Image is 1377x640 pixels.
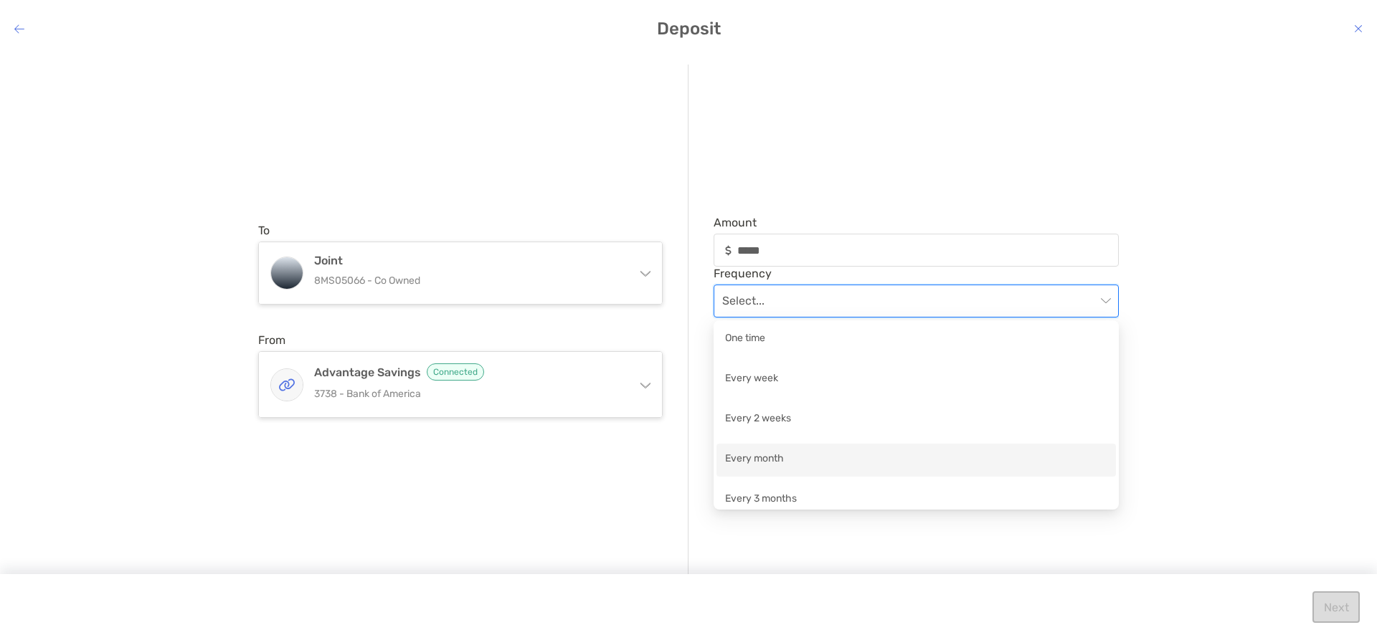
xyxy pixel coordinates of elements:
[725,330,1107,348] div: One time
[714,216,1119,229] span: Amount
[716,403,1116,436] div: Every 2 weeks
[716,484,1116,517] div: Every 3 months
[725,411,1107,429] div: Every 2 weeks
[314,254,624,267] h4: Joint
[725,245,732,256] img: input icon
[427,363,484,381] span: Connected
[716,323,1116,356] div: One time
[314,272,624,290] p: 8MS05066 - Co Owned
[714,267,1119,280] span: Frequency
[737,244,1118,257] input: Amountinput icon
[314,363,624,381] h4: Advantage Savings
[314,385,624,403] p: 3738 - Bank of America
[258,333,285,347] label: From
[258,224,270,237] label: To
[725,371,1107,388] div: Every week
[716,444,1116,477] div: Every month
[271,369,303,401] img: Advantage Savings
[271,257,303,289] img: Joint
[725,491,1107,509] div: Every 3 months
[725,451,1107,469] div: Every month
[716,363,1116,396] div: Every week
